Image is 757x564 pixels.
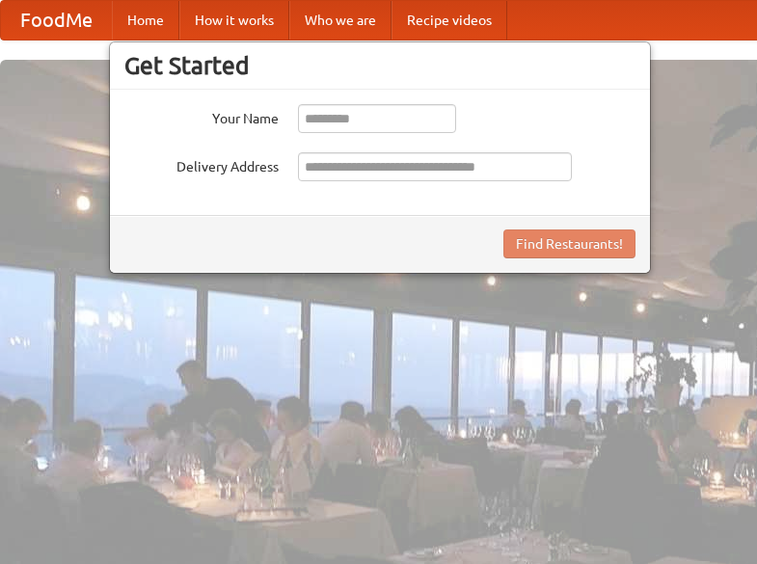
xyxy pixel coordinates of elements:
[289,1,392,40] a: Who we are
[503,229,635,258] button: Find Restaurants!
[392,1,507,40] a: Recipe videos
[124,51,635,80] h3: Get Started
[179,1,289,40] a: How it works
[124,104,279,128] label: Your Name
[112,1,179,40] a: Home
[1,1,112,40] a: FoodMe
[124,152,279,176] label: Delivery Address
